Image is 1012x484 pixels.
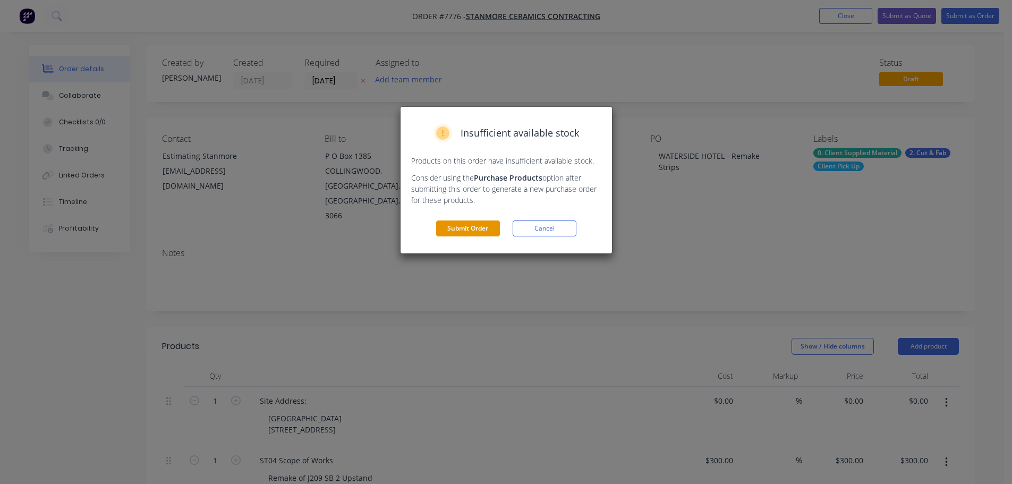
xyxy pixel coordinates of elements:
button: Cancel [513,220,576,236]
p: Consider using the option after submitting this order to generate a new purchase order for these ... [411,172,601,206]
span: Insufficient available stock [461,126,579,140]
button: Submit Order [436,220,500,236]
p: Products on this order have insufficient available stock. [411,155,601,166]
strong: Purchase Products [474,173,542,183]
